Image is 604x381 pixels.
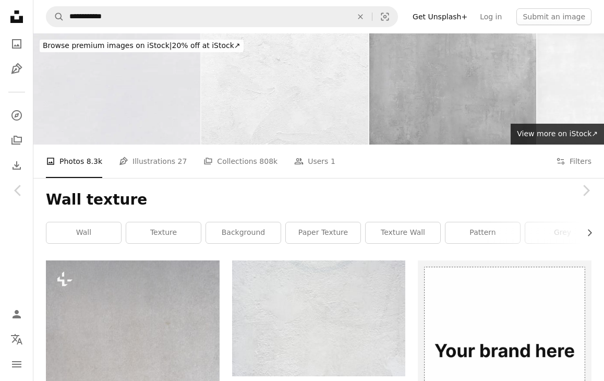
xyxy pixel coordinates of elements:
a: pattern [445,222,520,243]
a: Users 1 [294,145,335,178]
a: texture wall [366,222,440,243]
button: Search Unsplash [46,7,64,27]
span: 20% off at iStock ↗ [43,41,240,50]
button: Clear [349,7,372,27]
a: Next [567,140,604,241]
a: paper texture [286,222,360,243]
form: Find visuals sitewide [46,6,398,27]
span: View more on iStock ↗ [517,129,598,138]
a: Log in [474,8,508,25]
a: texture [126,222,201,243]
button: Submit an image [516,8,591,25]
a: grey [525,222,600,243]
a: Collections 808k [203,145,277,178]
button: Language [6,329,27,350]
img: Light gray concrete wall - grunge background [369,33,536,145]
span: 1 [331,156,335,167]
a: Get Unsplash+ [406,8,474,25]
a: Collections [6,130,27,151]
a: wall [46,222,121,243]
a: Explore [6,105,27,126]
a: Illustrations [6,58,27,79]
a: Browse premium images on iStock|20% off at iStock↗ [33,33,250,58]
a: a black and white cat laying on top of a white wall [232,314,406,323]
span: 808k [259,156,277,167]
button: Menu [6,354,27,375]
h1: Wall texture [46,190,591,209]
a: Log in / Sign up [6,304,27,325]
img: Paper texture. [33,33,200,145]
a: Illustrations 27 [119,145,187,178]
a: background [206,222,281,243]
a: View more on iStock↗ [511,124,604,145]
span: 27 [178,156,187,167]
img: a black and white cat laying on top of a white wall [232,260,406,376]
a: Photos [6,33,27,54]
img: White wall texture background, paper texture background [201,33,368,145]
span: Browse premium images on iStock | [43,41,172,50]
button: Visual search [372,7,397,27]
button: Filters [556,145,591,178]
